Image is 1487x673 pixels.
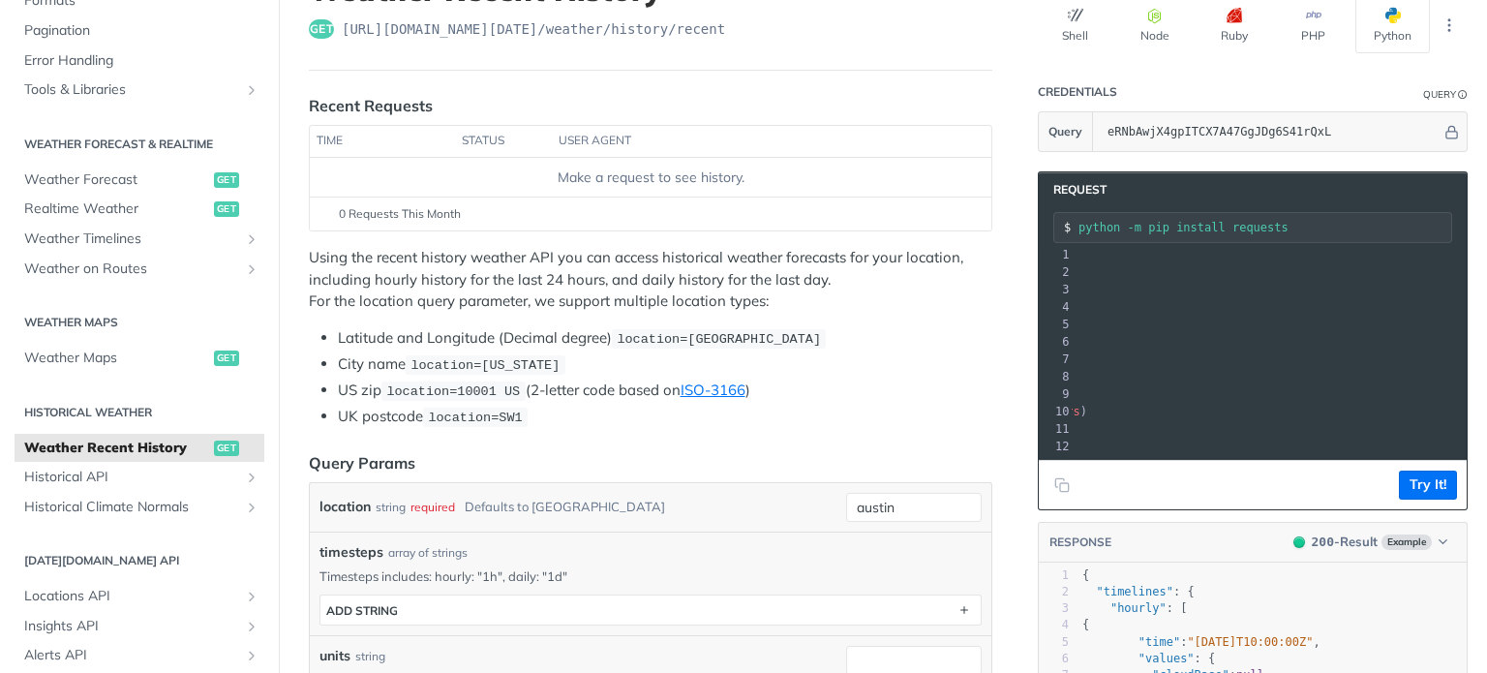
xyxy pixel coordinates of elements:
[319,542,383,563] span: timesteps
[1082,601,1187,615] span: : [
[320,596,981,625] button: ADD string
[410,493,455,521] div: required
[24,439,209,458] span: Weather Recent History
[15,404,264,421] h2: Historical Weather
[1039,263,1072,281] div: 2
[309,94,433,117] div: Recent Requests
[1110,601,1167,615] span: "hourly"
[244,648,259,663] button: Show subpages for Alerts API
[1082,652,1215,665] span: : {
[1284,533,1457,552] button: 200200-ResultExample
[1048,123,1082,140] span: Query
[1038,84,1117,100] div: Credentials
[24,617,239,636] span: Insights API
[338,327,992,350] li: Latitude and Longitude (Decimal degree)
[24,51,259,71] span: Error Handling
[15,612,264,641] a: Insights APIShow subpages for Insights API
[1423,87,1468,102] div: QueryInformation
[338,406,992,428] li: UK postcode
[24,349,209,368] span: Weather Maps
[339,205,461,223] span: 0 Requests This Month
[1312,535,1334,549] span: 200
[15,225,264,254] a: Weather TimelinesShow subpages for Weather Timelines
[1312,533,1378,552] div: - Result
[376,493,406,521] div: string
[1096,585,1172,598] span: "timelines"
[15,166,264,195] a: Weather Forecastget
[1039,316,1072,333] div: 5
[1082,618,1089,631] span: {
[24,21,259,41] span: Pagination
[244,470,259,485] button: Show subpages for Historical API
[310,126,455,157] th: time
[1138,652,1195,665] span: "values"
[1423,87,1456,102] div: Query
[1048,533,1112,552] button: RESPONSE
[309,451,415,474] div: Query Params
[319,646,350,666] label: units
[338,353,992,376] li: City name
[318,168,984,188] div: Make a request to see history.
[24,646,239,665] span: Alerts API
[1039,438,1072,455] div: 12
[15,463,264,492] a: Historical APIShow subpages for Historical API
[214,441,239,456] span: get
[338,380,992,402] li: US zip (2-letter code based on )
[15,136,264,153] h2: Weather Forecast & realtime
[1039,634,1069,651] div: 5
[1098,112,1441,151] input: apikey
[681,381,745,399] a: ISO-3166
[15,641,264,670] a: Alerts APIShow subpages for Alerts API
[24,468,239,487] span: Historical API
[319,493,371,521] label: location
[1039,368,1072,385] div: 8
[15,255,264,284] a: Weather on RoutesShow subpages for Weather on Routes
[244,589,259,604] button: Show subpages for Locations API
[465,493,665,521] div: Defaults to [GEOGRAPHIC_DATA]
[1435,11,1464,40] button: More Languages
[1044,182,1107,198] span: Request
[1039,651,1069,667] div: 6
[15,76,264,105] a: Tools & LibrariesShow subpages for Tools & Libraries
[244,500,259,515] button: Show subpages for Historical Climate Normals
[1039,351,1072,368] div: 7
[1381,535,1432,550] span: Example
[319,567,982,585] p: Timesteps includes: hourly: "1h", daily: "1d"
[24,170,209,190] span: Weather Forecast
[214,351,239,366] span: get
[1039,617,1069,633] div: 4
[1039,420,1072,438] div: 11
[455,126,552,157] th: status
[326,603,398,618] div: ADD string
[1441,16,1458,34] svg: More ellipsis
[552,126,953,157] th: user agent
[355,648,385,665] div: string
[15,493,264,522] a: Historical Climate NormalsShow subpages for Historical Climate Normals
[1039,385,1072,403] div: 9
[1293,536,1305,548] span: 200
[1458,90,1468,100] i: Information
[15,552,264,569] h2: [DATE][DOMAIN_NAME] API
[386,384,520,399] span: location=10001 US
[15,314,264,331] h2: Weather Maps
[1039,246,1072,263] div: 1
[24,80,239,100] span: Tools & Libraries
[1039,567,1069,584] div: 1
[342,19,725,39] span: https://api.tomorrow.io/v4/weather/history/recent
[24,260,239,279] span: Weather on Routes
[15,195,264,224] a: Realtime Weatherget
[309,247,992,313] p: Using the recent history weather API you can access historical weather forecasts for your locatio...
[1048,471,1076,500] button: Copy to clipboard
[24,587,239,606] span: Locations API
[15,434,264,463] a: Weather Recent Historyget
[1039,112,1093,151] button: Query
[1082,635,1320,649] span: : ,
[15,344,264,373] a: Weather Mapsget
[15,582,264,611] a: Locations APIShow subpages for Locations API
[309,19,334,39] span: get
[388,544,468,562] div: array of strings
[24,498,239,517] span: Historical Climate Normals
[1082,585,1195,598] span: : {
[1138,635,1180,649] span: "time"
[24,199,209,219] span: Realtime Weather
